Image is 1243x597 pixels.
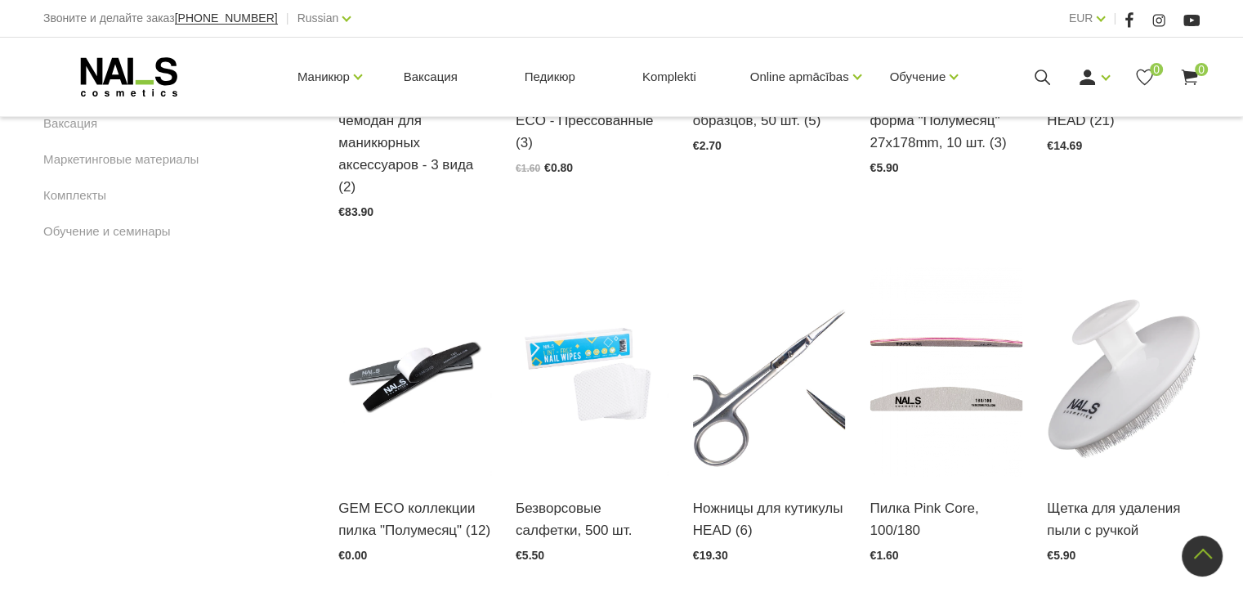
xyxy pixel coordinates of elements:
span: €0.80 [544,161,573,174]
a: Пилка коллекции GEM ECO - Прессованные (3) [516,87,668,154]
a: EUR [1069,8,1093,28]
span: €5.90 [870,161,898,174]
a: Педикюр [512,38,588,116]
img: Description [1047,267,1200,477]
span: 0 [1150,63,1163,76]
a: [PHONE_NUMBER] [175,12,278,25]
img: Ножницы из нержавеющей стали для обрезки кутикулы.Особенности: узкое прямое лезвие, классический ... [693,267,846,477]
span: €0.00 [338,549,367,562]
span: €2.70 [693,139,722,152]
a: Безворсовые салфетки, 500 шт. [516,497,668,541]
span: | [286,8,289,29]
span: | [1113,8,1116,29]
a: Russian [297,8,339,28]
span: 0 [1195,63,1208,76]
a: Обучение [890,44,946,110]
a: GEM ECO коллекции пилка "Полумесяц" (12) [338,497,491,541]
a: Профессиональный чемодан для маникюрных аксессуаров - 3 вида (2) [338,87,491,198]
a: 0 [1134,67,1155,88]
a: Ножницы для кутикулы HEAD (6) [693,497,846,541]
span: [PHONE_NUMBER] [175,11,278,25]
a: 0 [1179,67,1200,88]
a: Комплекты [43,186,106,205]
span: €5.50 [516,549,544,562]
span: €14.69 [1047,139,1082,152]
a: Online apmācības [750,44,849,110]
img: Самоклеящиеся пилки «Полумесяц» из коллекции GEM.Доступно несколько типов:- DIAMOND 100/100- RUBY... [338,267,491,477]
a: Komplekti [629,38,709,116]
span: €1.60 [516,163,540,174]
a: Маникюр [297,44,350,110]
a: Ваксация [43,114,97,133]
a: Ваксация [391,38,471,116]
a: Сменная пилочка форма "Полумесяц" 27x178mm, 10 шт. (3) [870,87,1022,154]
a: Обучение и семинары [43,222,171,241]
a: Пилка Pink Core, 100/180 [870,497,1022,541]
div: Звоните и делайте заказ [43,8,278,29]
img: Безворсовые салфетки для маникюра. Белые, в коробке 5x5 см.В упаковке: 500 шт.... [516,267,668,477]
img: КОЛЛЕКЦИЯ «РОЗОВАЯ» PINK CORE COLLECTION- Nail polishing file 600/3000- File/Buffer 180/220- Buff... [870,267,1022,477]
span: €83.90 [338,205,373,218]
span: €19.30 [693,549,728,562]
span: €1.60 [870,549,898,562]
a: Маркетинговые материалы [43,150,199,169]
span: €5.90 [1047,549,1075,562]
a: Щетка для удаления пыли с ручкой [1047,497,1200,541]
